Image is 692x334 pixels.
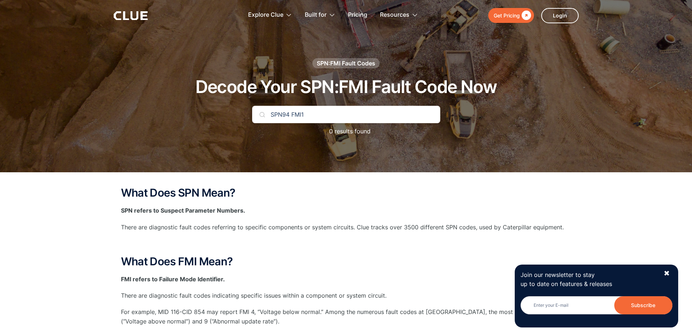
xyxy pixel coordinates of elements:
div:  [520,11,531,20]
p: Join our newsletter to stay up to date on features & releases [521,270,657,289]
p: There are diagnostic fault codes indicating specific issues within a component or system circuit. [121,291,571,300]
a: Login [541,8,579,23]
h1: Decode Your SPN:FMI Fault Code Now [195,77,497,97]
strong: FMI refers to Failure Mode Identifier. [121,275,225,283]
p: For example, MID 116-CID 854 may report FMI 4, “Voltage below normal.” Among the numerous fault c... [121,307,571,326]
div: ✖ [664,269,670,278]
div: Get Pricing [494,11,520,20]
strong: SPN refers to Suspect Parameter Numbers. [121,207,245,214]
input: Enter your E-mail [521,296,672,314]
div: Explore Clue [248,4,283,27]
div: Resources [380,4,409,27]
input: Subscribe [614,296,672,314]
a: Get Pricing [488,8,534,23]
p: There are diagnostic fault codes referring to specific components or system circuits. Clue tracks... [121,223,571,232]
p: 0 results found [322,127,371,136]
p: ‍ [121,239,571,248]
div: Built for [305,4,327,27]
div: SPN:FMI Fault Codes [317,59,375,67]
form: Newsletter [521,296,672,322]
a: Pricing [348,4,367,27]
input: Search Your Code... [252,106,440,123]
div: Resources [380,4,418,27]
h2: What Does SPN Mean? [121,187,571,199]
div: Built for [305,4,335,27]
div: Explore Clue [248,4,292,27]
h2: What Does FMI Mean? [121,255,571,267]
